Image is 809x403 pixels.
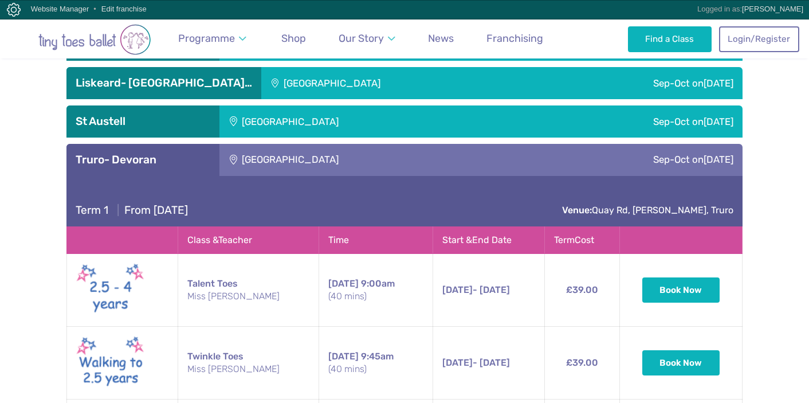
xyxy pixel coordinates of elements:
td: 9:45am [319,327,433,400]
span: - [DATE] [442,357,510,368]
td: £39.00 [545,254,620,327]
a: Edit franchise [101,5,147,13]
h3: Liskeard- [GEOGRAPHIC_DATA]… [76,76,252,90]
button: Book Now [642,350,720,375]
div: Sep-Oct on [515,144,743,176]
th: Start & End Date [433,226,545,253]
div: Sep-Oct on [515,105,743,138]
div: [GEOGRAPHIC_DATA] [219,144,515,176]
a: Find a Class [628,26,712,52]
a: Shop [276,26,311,52]
div: Sep-Oct on [533,67,743,99]
a: Venue:Quay Rd, [PERSON_NAME], Truro [562,205,733,216]
div: [GEOGRAPHIC_DATA] [219,105,515,138]
img: Copper Bay Digital CMS [7,3,21,17]
th: Term Cost [545,226,620,253]
span: [DATE] [442,284,473,295]
h4: From [DATE] [76,204,188,217]
a: Website Manager [31,5,89,13]
span: Our Story [339,32,384,44]
span: [DATE] [704,116,733,127]
td: Talent Toes [178,254,319,327]
small: Miss [PERSON_NAME] [187,290,309,303]
span: News [428,32,454,44]
img: tiny toes ballet [14,24,175,55]
span: - [DATE] [442,284,510,295]
a: News [423,26,459,52]
span: [DATE] [328,351,359,362]
td: 9:00am [319,254,433,327]
img: Walking to Twinkle New (May 2025) [76,334,145,392]
span: | [111,204,124,217]
span: Franchising [486,32,543,44]
small: (40 mins) [328,363,423,375]
span: [DATE] [704,77,733,89]
small: (40 mins) [328,290,423,303]
div: Logged in as: [697,1,803,18]
a: Franchising [481,26,548,52]
span: Shop [281,32,306,44]
td: Twinkle Toes [178,327,319,400]
a: Our Story [333,26,401,52]
small: Miss [PERSON_NAME] [187,363,309,375]
span: Term 1 [76,204,108,217]
h3: St Austell [76,115,210,128]
th: Class & Teacher [178,226,319,253]
h3: Truro- Devoran [76,153,210,167]
span: [DATE] [704,154,733,165]
td: £39.00 [545,327,620,400]
a: Go to home page [14,18,175,58]
span: [DATE] [442,357,473,368]
img: Talent toes New (May 2025) [76,261,145,319]
th: Time [319,226,433,253]
a: Programme [173,26,252,52]
button: Book Now [642,277,720,303]
a: Login/Register [719,26,799,52]
strong: Venue: [562,205,592,216]
span: Programme [178,32,235,44]
a: [PERSON_NAME] [742,5,803,13]
span: [DATE] [328,278,359,289]
div: [GEOGRAPHIC_DATA] [261,67,533,99]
